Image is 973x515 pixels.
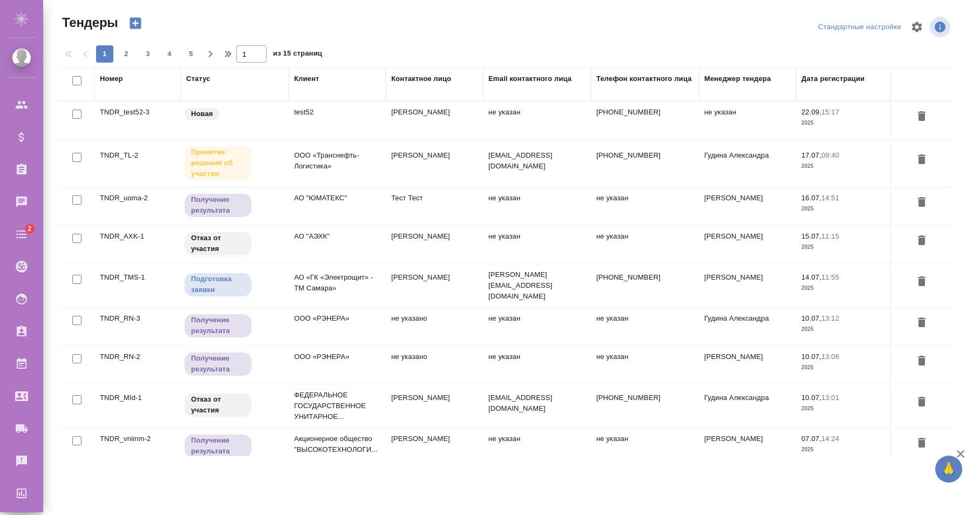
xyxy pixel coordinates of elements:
p: 22.09, [801,108,821,116]
p: Получение результата [191,194,245,216]
p: 2025 [801,118,888,128]
button: Удалить [913,107,931,127]
td: [EMAIL_ADDRESS][DOMAIN_NAME] [483,145,591,182]
p: 13:01 [821,394,839,402]
p: 09:40 [821,151,839,159]
td: [PERSON_NAME] [386,145,483,182]
td: не указан [483,187,591,225]
td: не указан [483,226,591,263]
p: Отказ от участия [191,233,245,254]
p: Акционерное общество "ВЫСОКОТЕХНОЛОГИ... [294,433,380,455]
td: [PERSON_NAME][EMAIL_ADDRESS][DOMAIN_NAME] [483,264,591,307]
p: АО "ЮМАТЕКС" [294,193,380,204]
div: Телефон контактного лица [596,73,692,84]
button: Удалить [913,433,931,453]
div: Менеджер тендера [704,73,771,84]
td: не указано [386,346,483,384]
span: 2 [21,223,38,234]
td: не указан [699,101,796,139]
div: Дата регистрации [801,73,865,84]
td: TNDR_RN-2 [94,346,181,384]
td: [PERSON_NAME] [699,428,796,466]
button: Удалить [913,392,931,412]
td: [PERSON_NAME] [699,346,796,384]
td: не указан [483,308,591,345]
td: [PERSON_NAME] [386,101,483,139]
span: 3 [139,49,157,59]
p: АО «ГК «Электрощит» - ТМ Самара» [294,272,380,294]
span: 5 [182,49,200,59]
button: Удалить [913,313,931,333]
p: Получение результата [191,435,245,457]
td: TNDR_RN-3 [94,308,181,345]
button: Удалить [913,272,931,292]
td: [PERSON_NAME] [386,387,483,425]
button: 2 [118,45,135,63]
button: Удалить [913,193,931,213]
div: Номер [100,73,123,84]
td: Тест Тест [386,187,483,225]
td: не указано [386,308,483,345]
p: 2025 [801,403,888,414]
p: 07.07, [801,435,821,443]
td: [PERSON_NAME] [699,187,796,225]
button: 🙏 [935,456,962,483]
td: [PHONE_NUMBER] [591,267,699,304]
td: TNDR_test52-3 [94,101,181,139]
p: 14.07, [801,273,821,281]
td: [PERSON_NAME] [699,267,796,304]
td: не указан [591,187,699,225]
p: 14:51 [821,194,839,202]
button: 3 [139,45,157,63]
p: АО "АЭХК" [294,231,380,242]
span: 🙏 [940,458,958,480]
td: [PERSON_NAME] [699,226,796,263]
td: не указан [591,346,699,384]
span: 4 [161,49,178,59]
p: 17.07, [801,151,821,159]
td: Гудина Александра [699,387,796,425]
td: не указан [591,308,699,345]
p: Новая [191,109,213,119]
p: 13:06 [821,353,839,361]
p: ФЕДЕРАЛЬНОЕ ГОСУДАРСТВЕННОЕ УНИТАРНОЕ... [294,390,380,422]
button: Удалить [913,351,931,371]
p: 10.07, [801,394,821,402]
span: из 15 страниц [273,47,322,63]
p: ООО «РЭНЕРА» [294,351,380,362]
button: 4 [161,45,178,63]
td: TNDR_TMS-1 [94,267,181,304]
td: TNDR_TL-2 [94,145,181,182]
div: split button [815,19,904,36]
span: Тендеры [59,14,118,31]
p: Принятие решения об участии [191,147,245,179]
p: 15:17 [821,108,839,116]
td: [PHONE_NUMBER] [591,101,699,139]
p: test52 [294,107,380,118]
p: Отказ от участия [191,394,245,416]
p: 11:15 [821,232,839,240]
div: Клиент [294,73,319,84]
td: не указан [591,428,699,466]
td: Гудина Александра [699,308,796,345]
button: 5 [182,45,200,63]
td: не указан [483,346,591,384]
p: 10.07, [801,314,821,322]
div: Email контактного лица [488,73,571,84]
p: 10.07, [801,353,821,361]
p: 2025 [801,242,888,253]
p: Подготовка заявки [191,274,245,295]
p: 13:12 [821,314,839,322]
button: Создать [123,14,148,32]
td: не указан [483,101,591,139]
p: ООО «РЭНЕРА» [294,313,380,324]
td: TNDR_AXK-1 [94,226,181,263]
td: [PHONE_NUMBER] [591,387,699,425]
td: Гудина Александра [699,145,796,182]
p: Получение результата [191,315,245,336]
p: 11:55 [821,273,839,281]
p: 2025 [801,283,888,294]
td: [PERSON_NAME] [386,428,483,466]
p: 2025 [801,324,888,335]
p: 2025 [801,444,888,455]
